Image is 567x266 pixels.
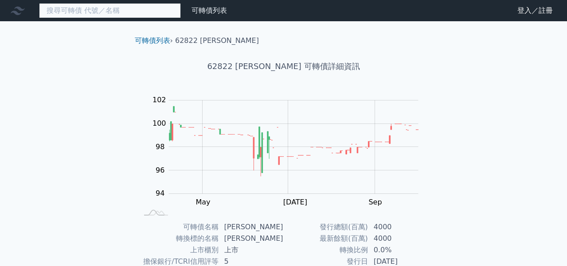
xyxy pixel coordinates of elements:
td: 轉換比例 [284,244,368,256]
tspan: 100 [153,119,166,127]
td: [PERSON_NAME] [219,233,284,244]
tspan: May [196,198,210,206]
td: 可轉債名稱 [138,221,219,233]
tspan: Sep [368,198,382,206]
td: [PERSON_NAME] [219,221,284,233]
h1: 62822 [PERSON_NAME] 可轉債詳細資訊 [128,60,440,73]
td: 4000 [368,233,429,244]
td: 發行總額(百萬) [284,221,368,233]
tspan: 94 [156,189,164,197]
td: 上市 [219,244,284,256]
tspan: 98 [156,143,164,151]
td: 0.0% [368,244,429,256]
td: 轉換標的名稱 [138,233,219,244]
a: 可轉債列表 [192,6,227,15]
li: › [135,35,173,46]
a: 登入／註冊 [510,4,560,18]
tspan: [DATE] [283,198,307,206]
td: 4000 [368,221,429,233]
g: Chart [148,96,432,206]
tspan: 102 [153,96,166,104]
li: 62822 [PERSON_NAME] [175,35,259,46]
input: 搜尋可轉債 代號／名稱 [39,3,181,18]
td: 最新餘額(百萬) [284,233,368,244]
tspan: 96 [156,166,164,174]
td: 上市櫃別 [138,244,219,256]
a: 可轉債列表 [135,36,170,45]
